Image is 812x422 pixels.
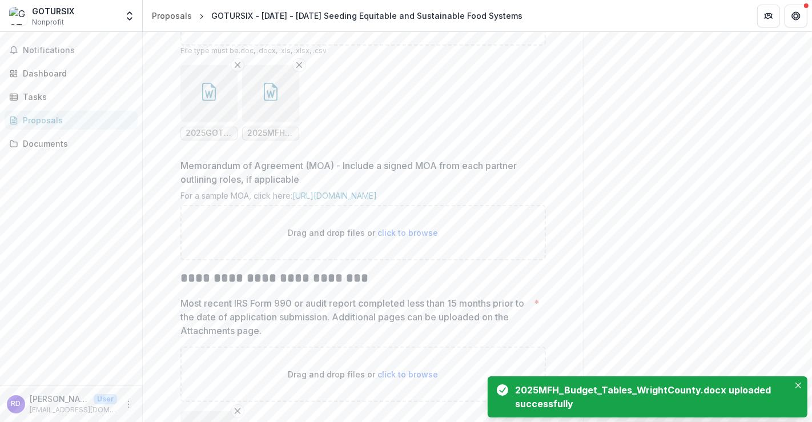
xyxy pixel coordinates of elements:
[292,191,377,200] a: [URL][DOMAIN_NAME]
[242,65,299,140] div: Remove File2025MFH_Budget_Tables_WrightCounty.docx
[5,41,138,59] button: Notifications
[288,368,439,380] p: Drag and drop files or
[292,58,306,72] button: Remove File
[152,10,192,22] div: Proposals
[378,228,439,238] span: click to browse
[122,5,138,27] button: Open entity switcher
[180,296,529,337] p: Most recent IRS Form 990 or audit report completed less than 15 months prior to the date of appli...
[288,227,439,239] p: Drag and drop files or
[23,138,128,150] div: Documents
[231,404,244,418] button: Remove File
[483,372,812,422] div: Notifications-bottom-right
[785,5,807,27] button: Get Help
[23,91,128,103] div: Tasks
[30,393,89,405] p: [PERSON_NAME]
[231,58,244,72] button: Remove File
[515,383,785,411] div: 2025MFH_Budget_Tables_WrightCounty.docx uploaded successfully
[378,369,439,379] span: click to browse
[32,5,74,17] div: GOTURSIX
[180,159,539,186] p: Memorandum of Agreement (MOA) - Include a signed MOA from each partner outlining roles, if applic...
[186,128,232,138] span: 2025GOTURSIX_MFH_Budget_Narrative.docx
[757,5,780,27] button: Partners
[94,394,117,404] p: User
[180,46,546,56] p: File type must be .doc, .docx, .xls, .xlsx, .csv
[23,67,128,79] div: Dashboard
[791,379,805,392] button: Close
[147,7,527,24] nav: breadcrumb
[180,191,546,205] div: For a sample MOA, click here:
[5,64,138,83] a: Dashboard
[122,397,135,411] button: More
[32,17,64,27] span: Nonprofit
[11,400,21,408] div: Ronda Dorsey
[5,87,138,106] a: Tasks
[5,111,138,130] a: Proposals
[180,65,238,140] div: Remove File2025GOTURSIX_MFH_Budget_Narrative.docx
[147,7,196,24] a: Proposals
[9,7,27,25] img: GOTURSIX
[23,46,133,55] span: Notifications
[30,405,117,415] p: [EMAIL_ADDRESS][DOMAIN_NAME]
[211,10,522,22] div: GOTURSIX - [DATE] - [DATE] Seeding Equitable and Sustainable Food Systems
[23,114,128,126] div: Proposals
[5,134,138,153] a: Documents
[247,128,294,138] span: 2025MFH_Budget_Tables_WrightCounty.docx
